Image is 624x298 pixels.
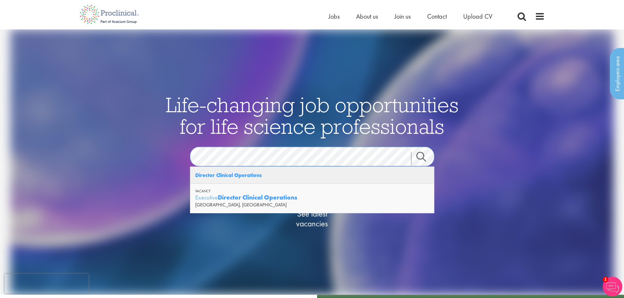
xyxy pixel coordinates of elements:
[279,183,345,255] a: See latestvacancies
[195,172,262,179] strong: Director Clinical Operations
[411,152,439,165] a: Job search submit button
[427,12,447,21] a: Contact
[603,277,608,282] span: 1
[218,193,297,202] strong: Director Clinical Operations
[195,193,429,202] div: Executive
[195,202,429,208] div: [GEOGRAPHIC_DATA], [GEOGRAPHIC_DATA]
[166,92,459,139] span: Life-changing job opportunities for life science professionals
[195,189,429,193] div: Vacancy
[10,29,614,295] img: candidate home
[5,274,88,293] iframe: reCAPTCHA
[329,12,340,21] a: Jobs
[356,12,378,21] a: About us
[603,277,622,296] img: Chatbot
[279,209,345,229] span: See latest vacancies
[463,12,492,21] a: Upload CV
[394,12,411,21] a: Join us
